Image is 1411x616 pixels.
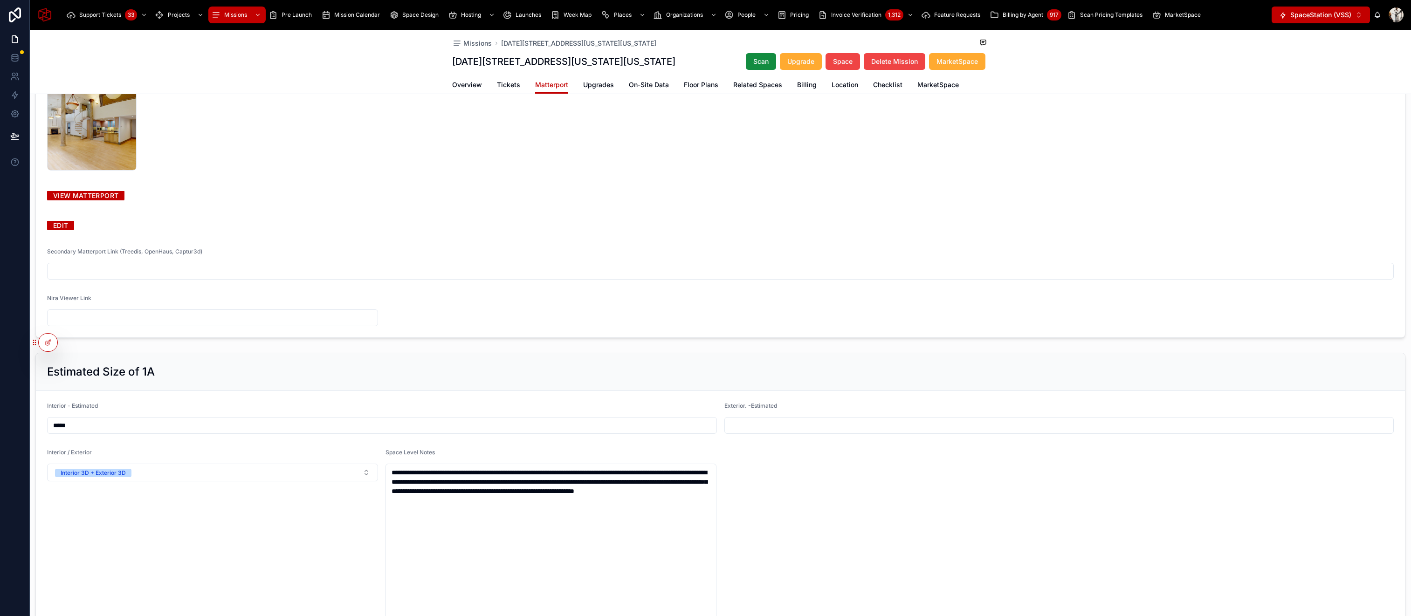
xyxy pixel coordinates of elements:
[797,76,817,95] a: Billing
[929,53,985,70] button: MarketSpace
[833,57,853,66] span: Space
[63,7,152,23] a: Support Tickets33
[47,449,92,456] span: Interior / Exterior
[1272,7,1370,23] button: Select Button
[516,11,541,19] span: Launches
[385,449,435,456] span: Space Level Notes
[497,76,520,95] a: Tickets
[548,7,598,23] a: Week Map
[461,11,481,19] span: Hosting
[917,76,959,95] a: MarketSpace
[583,76,614,95] a: Upgrades
[787,57,814,66] span: Upgrade
[832,76,858,95] a: Location
[583,80,614,89] span: Upgrades
[831,11,881,19] span: Invoice Verification
[61,469,126,477] div: Interior 3D + Exterior 3D
[564,11,592,19] span: Week Map
[1290,10,1351,20] span: SpaceStation (VSS)
[1003,11,1043,19] span: Billing by Agent
[452,39,492,48] a: Missions
[47,294,91,301] span: Nira Viewer Link
[445,7,500,23] a: Hosting
[535,76,568,94] a: Matterport
[737,11,756,19] span: People
[917,80,959,89] span: MarketSpace
[266,7,318,23] a: Pre Launch
[815,7,918,23] a: Invoice Verification1,312
[746,53,776,70] button: Scan
[535,80,568,89] span: Matterport
[790,11,809,19] span: Pricing
[650,7,722,23] a: Organizations
[629,80,669,89] span: On-Site Data
[452,76,482,95] a: Overview
[987,7,1064,23] a: Billing by Agent917
[334,11,380,19] span: Mission Calendar
[733,76,782,95] a: Related Spaces
[208,7,266,23] a: Missions
[864,53,925,70] button: Delete Mission
[1165,11,1201,19] span: MarketSpace
[452,80,482,89] span: Overview
[684,80,718,89] span: Floor Plans
[47,218,74,233] a: EDIT
[724,402,777,409] span: Exterior. -Estimated
[79,11,121,19] span: Support Tickets
[873,80,902,89] span: Checklist
[1047,9,1061,21] div: 917
[47,188,124,203] a: VIEW MATTERPORT
[722,7,774,23] a: People
[1080,11,1143,19] span: Scan Pricing Templates
[60,5,1272,25] div: scrollable content
[934,11,980,19] span: Feature Requests
[168,11,190,19] span: Projects
[684,76,718,95] a: Floor Plans
[152,7,208,23] a: Projects
[629,76,669,95] a: On-Site Data
[47,248,202,255] span: Secondary Matterport Link (Treedis, OpenHaus, Captur3d)
[598,7,650,23] a: Places
[918,7,987,23] a: Feature Requests
[1149,7,1207,23] a: MarketSpace
[1064,7,1149,23] a: Scan Pricing Templates
[666,11,703,19] span: Organizations
[873,76,902,95] a: Checklist
[47,402,98,409] span: Interior - Estimated
[753,57,769,66] span: Scan
[497,80,520,89] span: Tickets
[125,9,137,21] div: 33
[224,11,247,19] span: Missions
[832,80,858,89] span: Location
[797,80,817,89] span: Billing
[452,55,675,68] h1: [DATE][STREET_ADDRESS][US_STATE][US_STATE]
[885,9,903,21] div: 1,312
[871,57,918,66] span: Delete Mission
[402,11,439,19] span: Space Design
[614,11,632,19] span: Places
[501,39,656,48] a: [DATE][STREET_ADDRESS][US_STATE][US_STATE]
[386,7,445,23] a: Space Design
[37,7,52,22] img: App logo
[282,11,312,19] span: Pre Launch
[47,364,155,379] h2: Estimated Size of 1A
[826,53,860,70] button: Space
[463,39,492,48] span: Missions
[47,464,378,481] button: Select Button
[780,53,822,70] button: Upgrade
[936,57,978,66] span: MarketSpace
[774,7,815,23] a: Pricing
[733,80,782,89] span: Related Spaces
[318,7,386,23] a: Mission Calendar
[500,7,548,23] a: Launches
